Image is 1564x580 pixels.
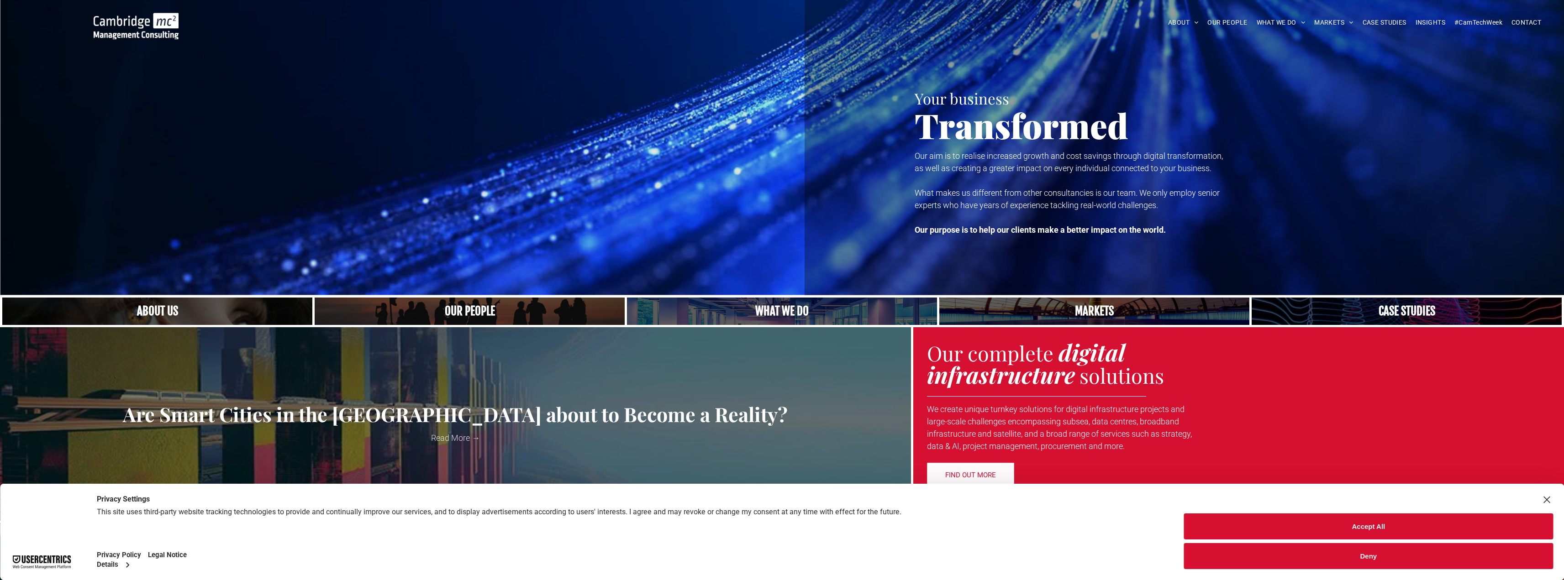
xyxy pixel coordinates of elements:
a: Read More → [7,432,904,444]
a: Are Smart Cities in the [GEOGRAPHIC_DATA] about to Become a Reality? [7,403,904,425]
span: FIND OUT MORE [945,464,996,486]
span: Our complete [927,339,1053,366]
a: MARKETS [1310,16,1358,30]
span: We create unique turnkey solutions for digital infrastructure projects and large-scale challenges... [927,404,1192,451]
a: WHAT WE DO [1252,16,1310,30]
span: Our aim is to realise increased growth and cost savings through digital transformation, as well a... [915,151,1223,173]
img: Cambridge MC Logo [94,13,179,39]
strong: infrastructure [927,359,1075,390]
a: INSIGHTS [1411,16,1450,30]
strong: digital [1058,337,1125,367]
span: solutions [1080,361,1164,389]
span: Your business [915,88,1009,108]
span: What makes us different from other consultancies is our team. We only employ senior experts who h... [915,188,1220,210]
a: #CamTechWeek [1450,16,1507,30]
span: Transformed [915,102,1128,148]
a: CONTACT [1507,16,1546,30]
a: A crowd in silhouette at sunset, on a rise or lookout point [315,298,625,325]
a: A yoga teacher lifting his whole body off the ground in the peacock pose [627,298,937,325]
a: CASE STUDIES [1358,16,1411,30]
a: Close up of woman's face, centered on her eyes [2,298,312,325]
a: OUR PEOPLE [1203,16,1252,30]
a: ABOUT [1164,16,1203,30]
a: FIND OUT MORE [927,463,1014,487]
strong: Our purpose is to help our clients make a better impact on the world. [915,225,1166,235]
